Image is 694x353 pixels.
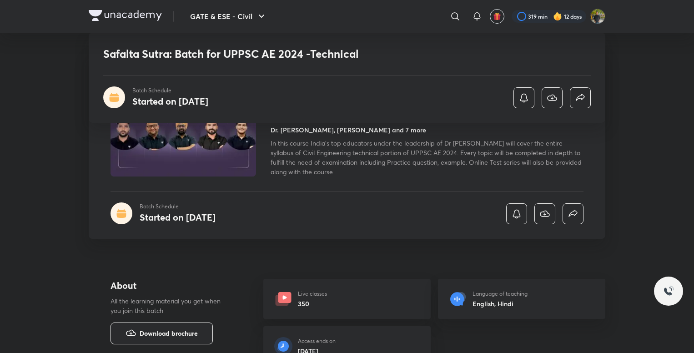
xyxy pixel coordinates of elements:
[89,10,162,23] a: Company Logo
[298,299,327,308] h6: 350
[109,94,257,177] img: Thumbnail
[490,9,504,24] button: avatar
[473,299,528,308] h6: English, Hindi
[111,279,234,292] h4: About
[140,202,216,211] p: Batch Schedule
[553,12,562,21] img: streak
[132,86,208,95] p: Batch Schedule
[271,139,582,176] span: In this course India's top educators under the leadership of Dr [PERSON_NAME] will cover the enti...
[298,290,327,298] p: Live classes
[473,290,528,298] p: Language of teaching
[103,47,459,61] h1: Safalta Sutra: Batch for UPPSC AE 2024 -Technical
[111,323,213,344] button: Download brochure
[111,296,228,315] p: All the learning material you get when you join this batch
[298,337,336,345] p: Access ends on
[89,10,162,21] img: Company Logo
[271,125,426,135] h4: Dr. [PERSON_NAME], [PERSON_NAME] and 7 more
[132,95,208,107] h4: Started on [DATE]
[140,328,198,338] span: Download brochure
[140,211,216,223] h4: Started on [DATE]
[493,12,501,20] img: avatar
[185,7,272,25] button: GATE & ESE - Civil
[590,9,605,24] img: shubham rawat
[663,286,674,297] img: ttu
